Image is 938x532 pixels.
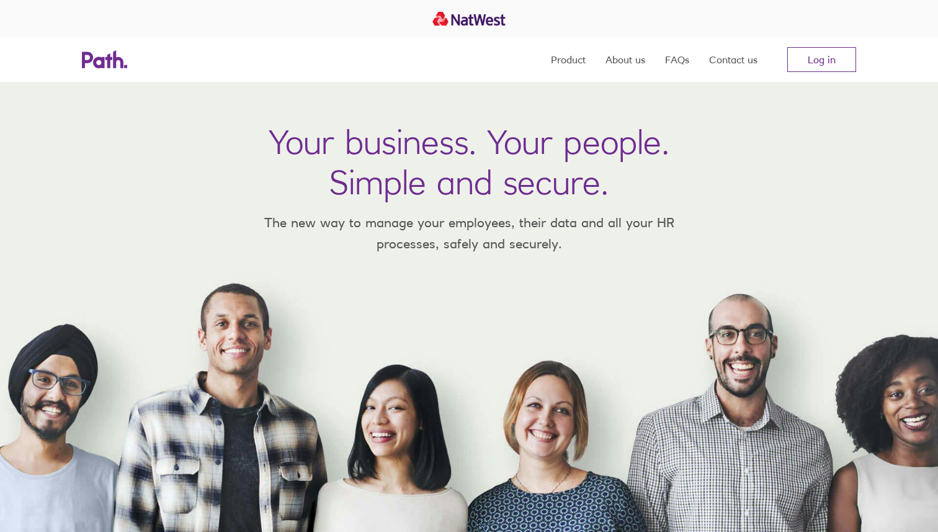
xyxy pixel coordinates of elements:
[665,37,689,82] a: FAQs
[551,37,586,82] a: Product
[709,37,757,82] a: Contact us
[605,37,645,82] a: About us
[787,47,856,72] a: Log in
[269,122,669,202] h1: Your business. Your people. Simple and secure.
[246,212,692,254] p: The new way to manage your employees, their data and all your HR processes, safely and securely.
